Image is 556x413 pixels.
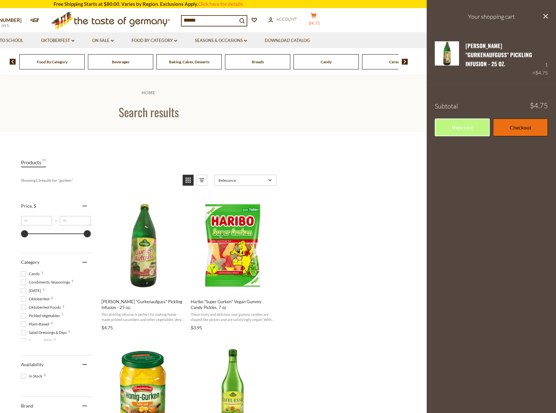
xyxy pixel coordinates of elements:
[304,13,323,29] button: $4.75
[191,299,274,310] span: Haribo "Super Gurken" Vegan Gummy Candy Pickles, 7 oz
[21,403,33,408] span: Brand
[321,59,332,64] a: Candy
[101,197,186,333] a: Kuehne
[435,41,459,66] img: Kuehne "Gurkenaufguss" Pickling Infusion - 25 oz.
[142,90,156,95] a: Home
[389,59,400,64] a: Cereal
[219,178,266,183] span: Relevance
[112,59,129,64] a: Beverages
[21,259,39,265] span: Category
[10,59,16,65] img: previous arrow
[36,178,40,183] b: 11
[21,313,62,319] span: Pickled Vegetables
[61,313,63,316] span: 7
[435,102,458,110] span: Subtotal
[535,70,548,76] span: $4.75
[252,59,264,64] a: Breads
[530,102,548,109] span: $4.75
[21,158,46,167] a: View Products Tab
[21,305,63,310] span: Oktoberfest Foods
[71,279,73,283] span: 5
[21,288,43,294] span: [DATE]
[493,119,548,136] a: Checkout
[435,119,490,136] a: View cart
[102,325,113,330] span: $4.75
[102,312,185,322] span: This pickling infusion is perfect for making home-made pickled cucumbers and other vegetables. Ve...
[21,203,36,209] span: Price
[21,330,69,336] span: Salad Dressings & Dips
[51,296,53,299] span: 2
[169,59,209,64] a: Baking, Cakes, Desserts
[465,42,532,68] a: [PERSON_NAME] "Gurkenaufguss" Pickling Infusion - 25 oz.
[21,271,42,277] span: Candy
[54,338,56,341] span: 2
[21,373,44,379] span: In Stock
[37,59,68,64] a: Food By Category
[21,362,44,367] span: Availability
[265,37,310,44] a: Download Catalog
[21,296,51,302] span: Oktoberfest
[309,21,320,26] span: $4.75
[102,299,185,310] span: [PERSON_NAME] "Gurkenaufguss" Pickling Infusion - 25 oz.
[268,16,297,23] a: Account
[68,330,70,333] span: 5
[41,37,74,44] a: Oktoberfest
[435,41,459,77] a: Kuehne "Gurkenaufguss" Pickling Infusion - 25 oz.
[132,37,177,44] a: Food By Category
[195,37,247,44] a: Seasons & Occasions
[21,279,72,285] span: Condiments, Seasonings
[190,203,275,288] img: Haribo "Super Gurken" Vegan Gummy Candy Pickles, 7 oz
[198,1,244,7] a: Click here for details.
[21,321,51,327] span: Plant-Based
[191,312,274,322] span: These fruity and delicious sour gummy candies are shaped like pickles and are satisfyingly vegan!...
[21,175,178,186] div: Showing results for " "
[532,41,548,77] div: 1 ×
[52,218,60,223] span: –
[190,197,275,333] a: Haribo
[62,305,64,308] span: 2
[402,59,408,65] img: next arrow
[44,373,46,377] span: 6
[32,203,36,209] span: , $
[276,16,297,22] span: Account
[21,338,54,344] span: Summer BBQ
[214,175,276,186] a: Sort options
[51,321,53,325] span: 3
[191,325,202,330] span: $3.95
[21,216,52,225] input: Minimum value
[183,175,194,186] a: View grid mode
[60,216,91,225] input: Maximum value
[43,288,45,291] span: 1
[41,271,43,274] span: 1
[196,175,207,186] a: View list mode
[42,158,46,167] span: 11
[92,37,114,44] a: On Sale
